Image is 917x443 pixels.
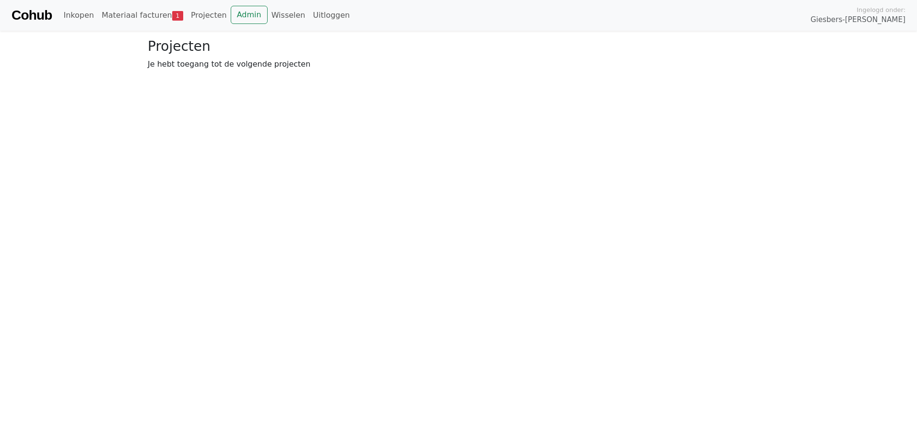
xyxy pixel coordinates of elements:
h3: Projecten [148,38,769,55]
span: 1 [172,11,183,21]
p: Je hebt toegang tot de volgende projecten [148,58,769,70]
a: Materiaal facturen1 [98,6,187,25]
a: Admin [231,6,268,24]
span: Giesbers-[PERSON_NAME] [811,14,905,25]
a: Cohub [12,4,52,27]
a: Projecten [187,6,231,25]
a: Wisselen [268,6,309,25]
a: Inkopen [59,6,97,25]
a: Uitloggen [309,6,354,25]
span: Ingelogd onder: [857,5,905,14]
